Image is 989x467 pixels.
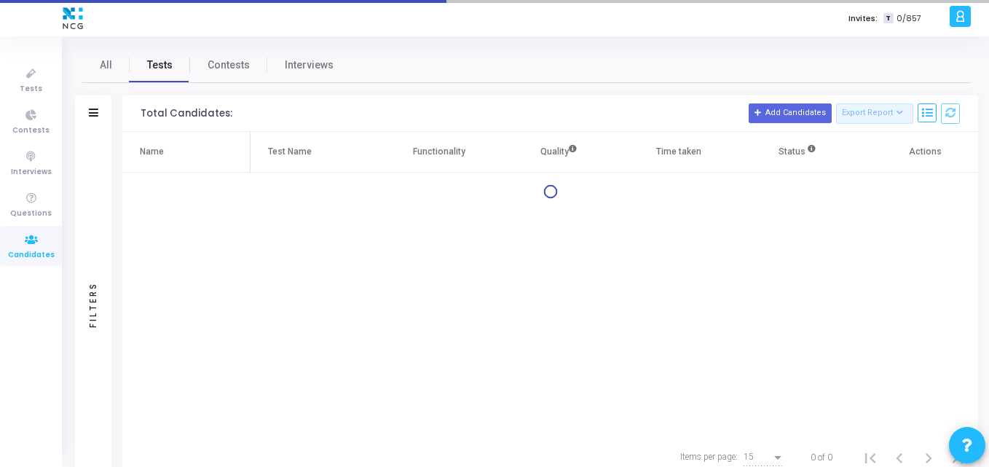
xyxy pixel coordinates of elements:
div: Time taken [656,144,701,160]
span: Contests [12,125,50,137]
button: Export Report [836,103,914,124]
label: Invites: [848,12,878,25]
div: Items per page: [680,450,738,463]
div: Filters [87,224,100,385]
span: 0/857 [897,12,921,25]
img: logo [59,4,87,33]
th: Actions [859,132,979,173]
span: T [883,13,893,24]
span: Tests [147,58,173,73]
span: Interviews [11,166,52,178]
div: 0 of 0 [811,451,832,464]
span: Tests [20,83,42,95]
mat-select: Items per page: [744,452,784,463]
div: Name [140,144,164,160]
span: Candidates [8,249,55,262]
div: Total Candidates: [141,108,232,119]
span: 15 [744,452,754,462]
span: Contests [208,58,250,73]
th: Functionality [379,132,500,173]
button: Add Candidates [749,103,832,122]
th: Quality [499,132,619,173]
span: Interviews [285,58,334,73]
span: All [100,58,112,73]
span: Questions [10,208,52,220]
th: Test Name [251,132,379,173]
th: Status [738,132,859,173]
